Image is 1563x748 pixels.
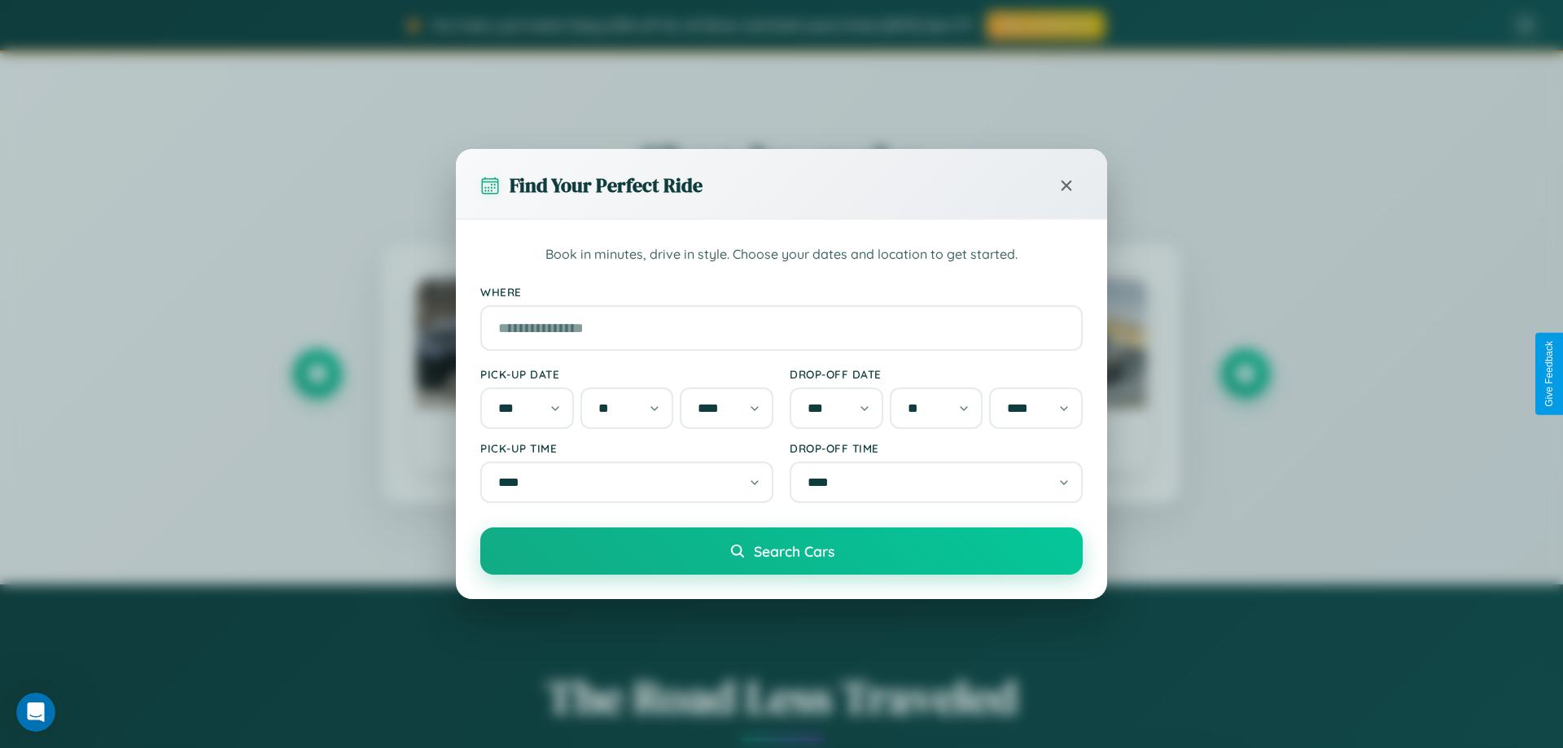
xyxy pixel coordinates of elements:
span: Search Cars [754,542,834,560]
button: Search Cars [480,527,1083,575]
label: Where [480,285,1083,299]
label: Pick-up Date [480,367,773,381]
label: Drop-off Time [790,441,1083,455]
p: Book in minutes, drive in style. Choose your dates and location to get started. [480,244,1083,265]
label: Drop-off Date [790,367,1083,381]
h3: Find Your Perfect Ride [510,172,703,199]
label: Pick-up Time [480,441,773,455]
